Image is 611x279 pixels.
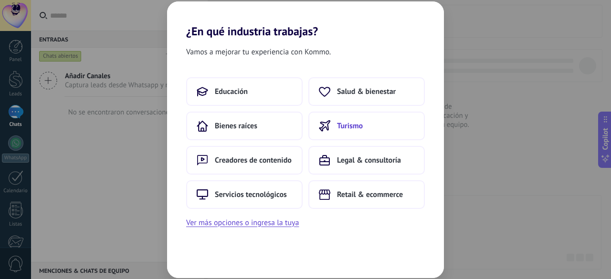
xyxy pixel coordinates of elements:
button: Servicios tecnológicos [186,180,303,209]
button: Salud & bienestar [308,77,425,106]
span: Creadores de contenido [215,155,292,165]
span: Salud & bienestar [337,87,396,96]
span: Retail & ecommerce [337,190,403,199]
button: Legal & consultoría [308,146,425,175]
span: Educación [215,87,248,96]
h2: ¿En qué industria trabajas? [167,1,444,38]
button: Creadores de contenido [186,146,303,175]
button: Bienes raíces [186,112,303,140]
button: Educación [186,77,303,106]
button: Turismo [308,112,425,140]
span: Turismo [337,121,363,131]
button: Retail & ecommerce [308,180,425,209]
button: Ver más opciones o ingresa la tuya [186,217,299,229]
span: Legal & consultoría [337,155,401,165]
span: Bienes raíces [215,121,257,131]
span: Vamos a mejorar tu experiencia con Kommo. [186,46,331,58]
span: Servicios tecnológicos [215,190,287,199]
